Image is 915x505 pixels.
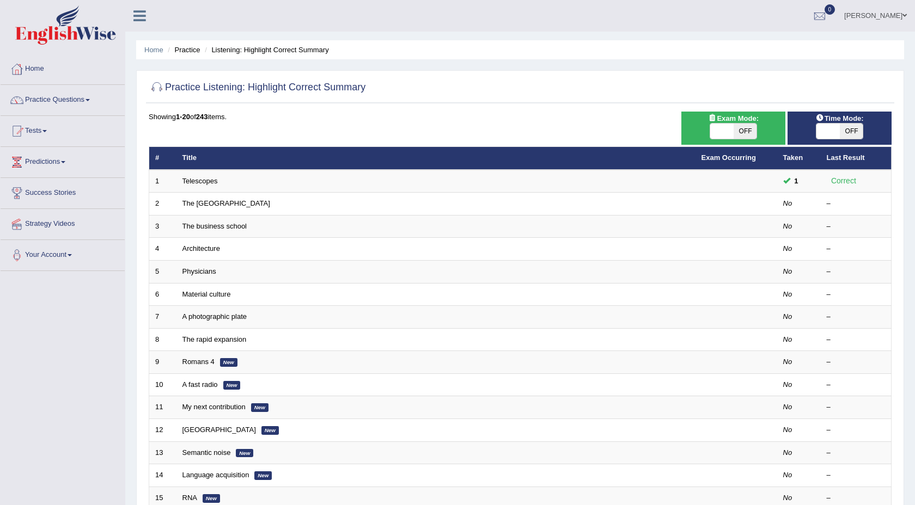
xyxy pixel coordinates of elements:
td: 11 [149,396,176,419]
span: Exam Mode: [704,113,762,124]
a: The [GEOGRAPHIC_DATA] [182,199,270,207]
a: Physicians [182,267,216,275]
a: The rapid expansion [182,335,247,343]
div: – [827,470,886,481]
th: Title [176,147,696,170]
em: No [783,312,792,321]
div: – [827,448,886,458]
em: No [783,380,792,389]
div: – [827,493,886,503]
a: Practice Questions [1,85,125,112]
h2: Practice Listening: Highlight Correct Summary [149,79,365,96]
td: 6 [149,283,176,306]
em: No [783,290,792,298]
a: Home [1,54,125,81]
td: 14 [149,464,176,487]
div: – [827,402,886,412]
a: [GEOGRAPHIC_DATA] [182,426,256,434]
td: 12 [149,418,176,441]
div: – [827,380,886,390]
em: No [783,448,792,457]
a: Tests [1,116,125,143]
a: Language acquisition [182,471,249,479]
em: New [261,426,279,435]
div: Showing of items. [149,112,892,122]
div: – [827,267,886,277]
div: – [827,290,886,300]
td: 4 [149,238,176,261]
td: 8 [149,328,176,351]
a: Romans 4 [182,358,215,366]
em: New [203,494,220,503]
a: Strategy Videos [1,209,125,236]
a: The business school [182,222,247,230]
em: New [220,358,237,367]
em: New [236,449,253,458]
em: No [783,222,792,230]
em: New [223,381,241,390]
em: New [251,403,269,412]
li: Practice [165,45,200,55]
div: – [827,221,886,232]
span: OFF [734,124,757,139]
div: – [827,357,886,367]
em: No [783,471,792,479]
td: 7 [149,306,176,329]
em: No [783,335,792,343]
span: OFF [840,124,863,139]
div: – [827,244,886,254]
b: 243 [196,113,208,121]
a: Semantic noise [182,448,231,457]
a: A photographic plate [182,312,247,321]
span: 0 [825,4,835,15]
em: No [783,199,792,207]
th: # [149,147,176,170]
a: Material culture [182,290,231,298]
em: No [783,358,792,366]
div: – [827,199,886,209]
em: No [783,494,792,502]
th: Taken [777,147,821,170]
a: RNA [182,494,197,502]
a: Success Stories [1,178,125,205]
li: Listening: Highlight Correct Summary [202,45,329,55]
td: 9 [149,351,176,374]
th: Last Result [821,147,892,170]
div: – [827,312,886,322]
td: 1 [149,170,176,193]
em: No [783,244,792,253]
b: 1-20 [176,113,190,121]
a: My next contribution [182,403,246,411]
div: Correct [827,175,861,187]
td: 3 [149,215,176,238]
a: Your Account [1,240,125,267]
td: 13 [149,441,176,464]
a: Architecture [182,244,220,253]
em: No [783,267,792,275]
span: Time Mode: [812,113,868,124]
td: 10 [149,373,176,396]
a: Exam Occurring [701,153,756,162]
em: New [254,471,272,480]
span: You can still take this question [790,175,803,187]
em: No [783,426,792,434]
a: Telescopes [182,177,218,185]
a: Home [144,46,163,54]
div: – [827,335,886,345]
div: Show exams occurring in exams [681,112,785,145]
a: Predictions [1,147,125,174]
td: 5 [149,261,176,284]
em: No [783,403,792,411]
a: A fast radio [182,380,218,389]
td: 2 [149,193,176,215]
div: – [827,425,886,435]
